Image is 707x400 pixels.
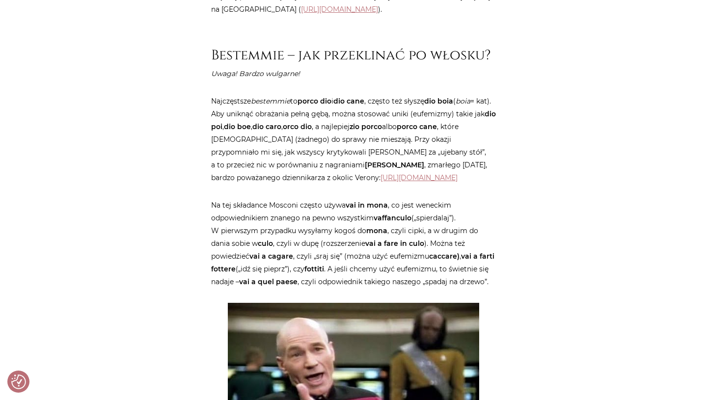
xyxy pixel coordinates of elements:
[456,97,470,106] em: boia
[365,239,424,248] strong: vai a fare in culo
[397,122,437,131] strong: porco cane
[333,97,364,106] strong: dio cane
[366,226,387,235] strong: mona
[252,122,281,131] strong: dio caro
[249,252,293,261] strong: vai a cagare
[429,252,460,261] strong: caccare)
[11,374,26,389] img: Revisit consent button
[211,199,496,288] p: Na tej składance Mosconi często używa , co jest weneckim odpowiednikiem znanego na pewno wszystki...
[374,213,411,222] strong: vaffanculo
[211,30,496,63] h2: Bestemmie – jak przeklinać po włosku?
[298,97,331,106] strong: porco dio
[251,97,290,106] em: bestemmie
[283,122,312,131] strong: orco dio
[301,5,378,14] a: [URL][DOMAIN_NAME]
[424,97,453,106] strong: dio boia
[381,173,458,182] a: [URL][DOMAIN_NAME]
[211,95,496,184] p: Najczęstsze to i , często też słyszę ( = kat). Aby uniknąć obrażania pełną gębą, można stosować u...
[350,122,382,131] strong: zio porco
[365,160,424,169] strong: [PERSON_NAME]
[211,69,300,78] em: Uwaga! Bardzo wulgarne!
[224,122,251,131] strong: dio boe
[346,201,388,210] strong: vai in mona
[239,277,298,286] strong: vai a quel paese
[11,374,26,389] button: Preferencje co do zgód
[304,265,324,273] strong: fottiti
[258,239,273,248] strong: culo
